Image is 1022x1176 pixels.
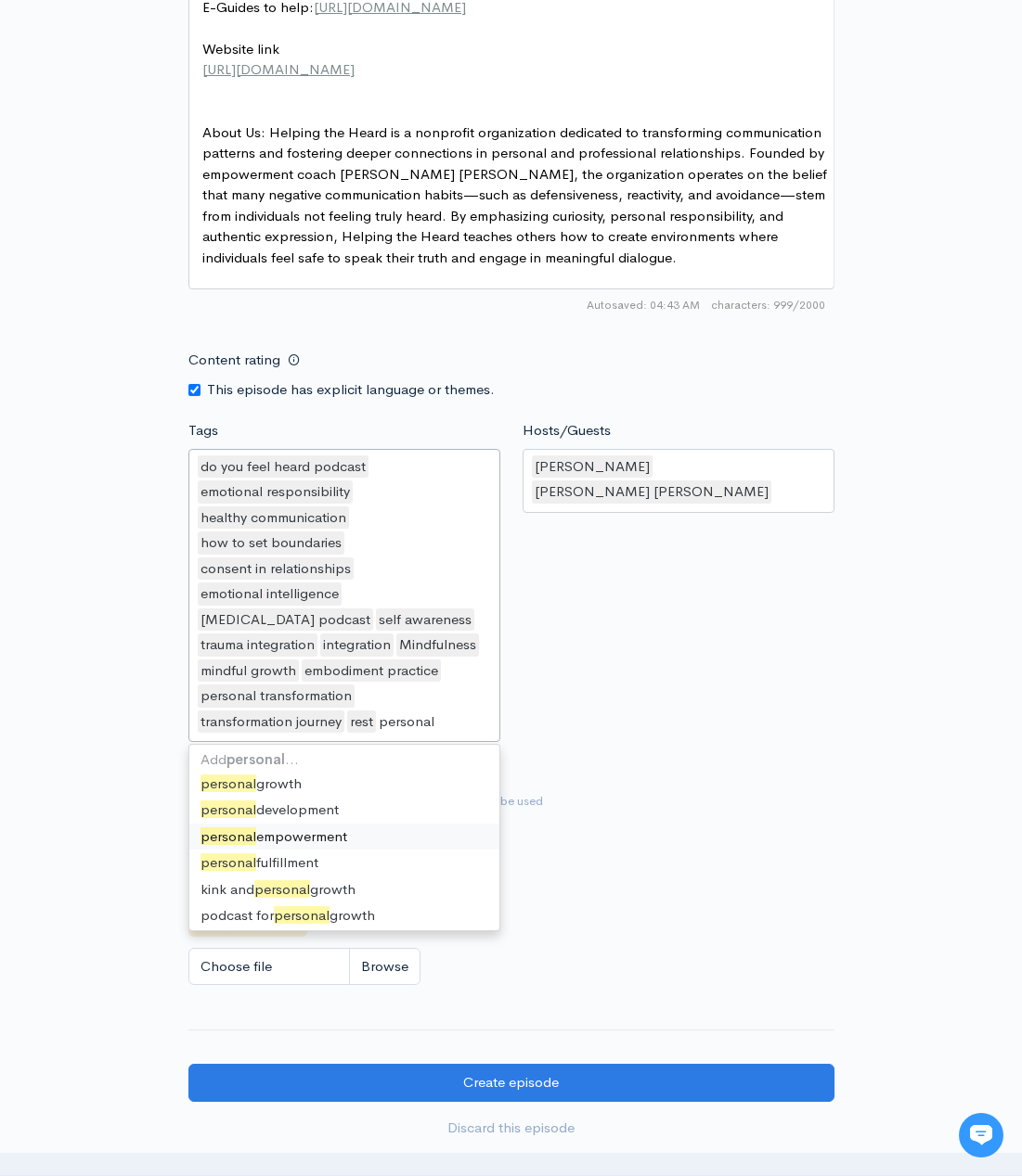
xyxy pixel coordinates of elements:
[201,774,256,792] span: personal
[189,876,499,903] div: kink and growth
[198,506,349,530] div: healthy communication
[25,318,346,340] p: Find an answer quickly
[198,608,373,632] div: [MEDICAL_DATA] podcast
[189,749,499,771] div: Add …
[198,557,354,581] div: consent in relationships
[202,123,831,266] span: About Us: Helping the Heard is a nonprofit organization dedicated to transforming communication p...
[198,659,299,683] div: mindful growth
[120,257,223,272] span: New conversation
[28,90,343,120] h1: Hi 👋
[202,60,355,78] span: [URL][DOMAIN_NAME]
[376,608,474,632] div: self awareness
[959,1113,1003,1157] iframe: gist-messenger-bubble-iframe
[254,880,310,898] span: personal
[189,929,499,956] div: inter communication
[189,824,499,850] div: empowerment
[198,684,355,708] div: personal transformation
[207,379,495,401] label: This episode has explicit language or themes.
[320,633,394,657] div: integration
[587,297,700,313] span: Autosaved: 04:43 AM
[198,480,353,504] div: emotional responsibility
[54,349,331,386] input: Search articles
[201,800,256,818] span: personal
[189,771,499,798] div: growth
[188,792,834,811] small: If no artwork is selected your default podcast artwork will be used
[189,902,499,929] div: podcast for growth
[201,853,256,871] span: personal
[532,455,653,479] div: [PERSON_NAME]
[188,1109,834,1147] a: Discard this episode
[202,40,279,58] span: Website link
[274,906,330,924] span: personal
[189,850,499,876] div: fulfillment
[188,1064,834,1102] input: Create episode
[189,797,499,824] div: development
[188,420,218,441] label: Tags
[198,455,369,479] div: do you feel heard podcast
[198,531,344,555] div: how to set boundaries
[198,582,342,606] div: emotional intelligence
[347,710,376,734] div: rest
[711,297,825,313] span: 999/2000
[226,750,285,768] strong: personal
[302,659,441,683] div: embodiment practice
[523,420,611,441] label: Hosts/Guests
[201,827,256,845] span: personal
[28,123,343,212] h2: Just let us know if you need anything and we'll be happy to help! 🙂
[396,633,479,657] div: Mindfulness
[29,246,343,283] button: New conversation
[198,633,317,657] div: trauma integration
[532,480,771,504] div: [PERSON_NAME] [PERSON_NAME]
[188,341,280,379] label: Content rating
[198,710,344,734] div: transformation journey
